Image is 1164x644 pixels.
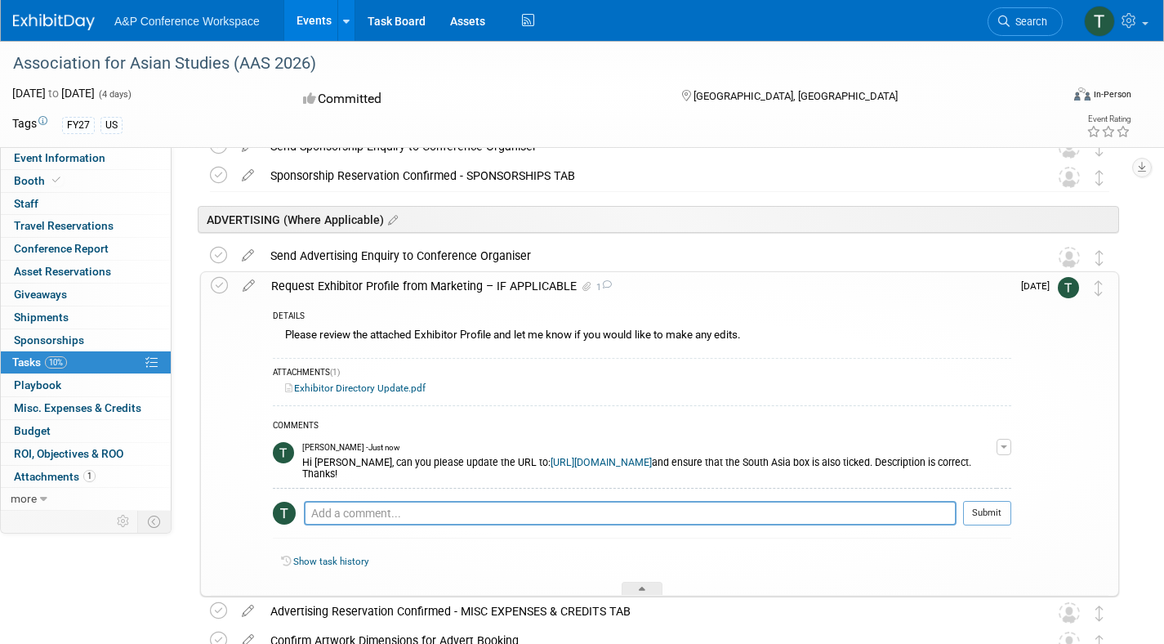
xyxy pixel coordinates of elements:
[114,15,260,28] span: A&P Conference Workspace
[273,442,294,463] img: Tia Ali
[1,374,171,396] a: Playbook
[14,401,141,414] span: Misc. Expenses & Credits
[109,511,138,532] td: Personalize Event Tab Strip
[551,457,652,468] a: [URL][DOMAIN_NAME]
[1,215,171,237] a: Travel Reservations
[1058,277,1079,298] img: Tia Ali
[384,211,398,227] a: Edit sections
[14,333,84,347] span: Sponsorships
[1084,6,1115,37] img: Tia Ali
[12,356,67,369] span: Tasks
[273,324,1011,350] div: Please review the attached Exhibitor Profile and let me know if you would like to make any edits.
[1093,88,1131,101] div: In-Person
[46,87,61,100] span: to
[1,397,171,419] a: Misc. Expenses & Credits
[1095,250,1104,266] i: Move task
[1,329,171,351] a: Sponsorships
[1,261,171,283] a: Asset Reservations
[1095,141,1104,156] i: Move task
[14,311,69,324] span: Shipments
[1,420,171,442] a: Budget
[234,168,262,183] a: edit
[1059,602,1080,624] img: Unassigned
[1,147,171,169] a: Event Information
[1021,280,1058,292] span: [DATE]
[298,85,655,114] div: Committed
[52,176,60,185] i: Booth reservation complete
[14,447,123,460] span: ROI, Objectives & ROO
[262,597,1026,625] div: Advertising Reservation Confirmed - MISC EXPENSES & CREDITS TAB
[14,470,96,483] span: Attachments
[293,556,368,567] a: Show task history
[198,206,1119,233] div: ADVERTISING (Where Applicable)
[988,7,1063,36] a: Search
[693,90,898,102] span: [GEOGRAPHIC_DATA], [GEOGRAPHIC_DATA]
[14,378,61,391] span: Playbook
[285,382,426,394] a: Exhibitor Directory Update.pdf
[1074,87,1090,101] img: Format-Inperson.png
[1095,280,1103,296] i: Move task
[330,368,340,377] span: (1)
[273,311,1011,324] div: DETAILS
[97,89,132,100] span: (4 days)
[14,288,67,301] span: Giveaways
[1,466,171,488] a: Attachments1
[1059,247,1080,268] img: Unassigned
[302,454,997,480] div: Hi [PERSON_NAME], can you please update the URL to: and ensure that the South Asia box is also ti...
[11,492,37,505] span: more
[1095,170,1104,186] i: Move task
[1,443,171,465] a: ROI, Objectives & ROO
[263,272,1011,300] div: Request Exhibitor Profile from Marketing – IF APPLICABLE
[273,418,1011,436] div: COMMENTS
[14,242,109,255] span: Conference Report
[1,238,171,260] a: Conference Report
[966,85,1131,110] div: Event Format
[1,170,171,192] a: Booth
[1,193,171,215] a: Staff
[1,351,171,373] a: Tasks10%
[273,367,1011,381] div: ATTACHMENTS
[138,511,172,532] td: Toggle Event Tabs
[302,442,399,454] span: [PERSON_NAME] - Just now
[1,488,171,510] a: more
[1095,606,1104,621] i: Move task
[1059,137,1080,159] img: Unassigned
[262,162,1026,190] div: Sponsorship Reservation Confirmed - SPONSORSHIPS TAB
[45,356,67,369] span: 10%
[14,151,105,164] span: Event Information
[1,306,171,329] a: Shipments
[100,117,123,134] div: US
[234,604,262,619] a: edit
[1086,115,1131,123] div: Event Rating
[14,219,114,232] span: Travel Reservations
[963,501,1011,525] button: Submit
[12,87,95,100] span: [DATE] [DATE]
[594,282,612,293] span: 1
[14,265,111,278] span: Asset Reservations
[273,502,296,525] img: Tia Ali
[14,174,64,187] span: Booth
[262,242,1026,270] div: Send Advertising Enquiry to Conference Organiser
[14,424,51,437] span: Budget
[1010,16,1047,28] span: Search
[1059,167,1080,188] img: Unassigned
[14,197,38,210] span: Staff
[1,284,171,306] a: Giveaways
[234,248,262,263] a: edit
[234,279,263,293] a: edit
[13,14,95,30] img: ExhibitDay
[12,115,47,134] td: Tags
[7,49,1036,78] div: Association for Asian Studies (AAS 2026)
[83,470,96,482] span: 1
[62,117,95,134] div: FY27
